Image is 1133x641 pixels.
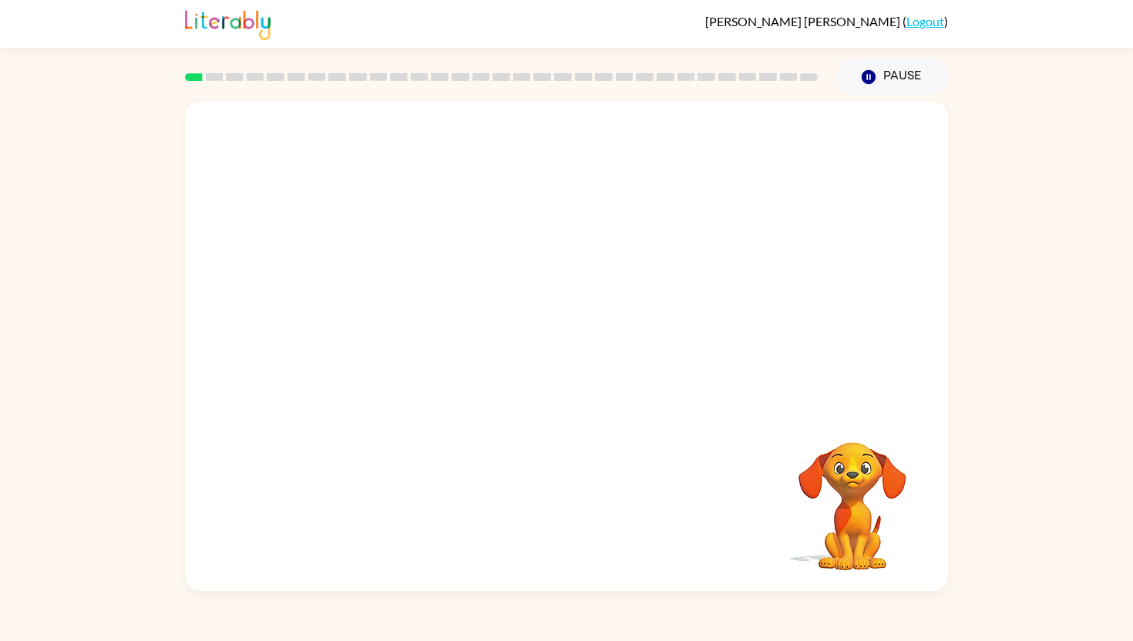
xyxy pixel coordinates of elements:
video: Your browser must support playing .mp4 files to use Literably. Please try using another browser. [775,418,930,572]
div: ( ) [705,14,948,29]
span: [PERSON_NAME] [PERSON_NAME] [705,14,903,29]
button: Pause [836,59,948,95]
img: Literably [185,6,271,40]
a: Logout [906,14,944,29]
